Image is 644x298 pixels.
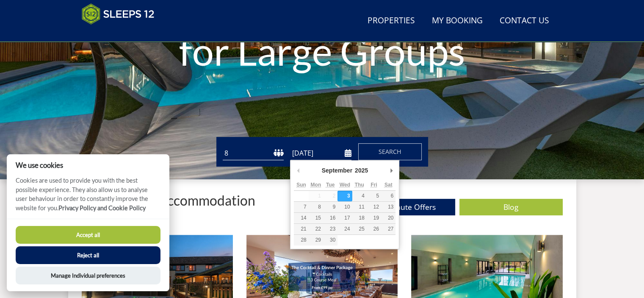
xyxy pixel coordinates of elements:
[58,204,146,212] a: Privacy Policy and Cookie Policy
[364,11,418,31] a: Properties
[381,224,395,234] button: 27
[381,213,395,223] button: 20
[294,224,308,234] button: 21
[16,246,160,264] button: Reject all
[321,164,354,177] div: September
[340,182,350,188] abbr: Wednesday
[337,224,352,234] button: 24
[326,182,334,188] abbr: Tuesday
[352,199,455,215] a: Last Minute Offers
[309,213,323,223] button: 15
[294,235,308,245] button: 28
[496,11,553,31] a: Contact Us
[387,164,395,177] button: Next Month
[323,213,337,223] button: 16
[309,235,323,245] button: 29
[379,148,401,156] span: Search
[82,3,155,25] img: Sleeps 12
[370,182,377,188] abbr: Friday
[323,235,337,245] button: 30
[355,182,364,188] abbr: Thursday
[358,143,422,160] button: Search
[384,182,392,188] abbr: Saturday
[323,202,337,212] button: 9
[16,267,160,284] button: Manage Individual preferences
[310,182,321,188] abbr: Monday
[7,161,169,169] h2: We use cookies
[367,213,381,223] button: 19
[290,146,351,160] input: Arrival Date
[381,191,395,201] button: 6
[7,176,169,219] p: Cookies are used to provide you with the best possible experience. They also allow us to analyse ...
[381,202,395,212] button: 13
[294,164,302,177] button: Previous Month
[323,224,337,234] button: 23
[428,11,486,31] a: My Booking
[296,182,306,188] abbr: Sunday
[337,213,352,223] button: 17
[352,224,367,234] button: 25
[309,224,323,234] button: 22
[309,202,323,212] button: 8
[354,164,369,177] div: 2025
[367,191,381,201] button: 5
[337,202,352,212] button: 10
[367,202,381,212] button: 12
[294,213,308,223] button: 14
[294,202,308,212] button: 7
[367,224,381,234] button: 26
[352,213,367,223] button: 18
[352,202,367,212] button: 11
[16,226,160,244] button: Accept all
[77,30,166,37] iframe: Customer reviews powered by Trustpilot
[352,191,367,201] button: 4
[459,199,563,215] a: Blog
[337,191,352,201] button: 3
